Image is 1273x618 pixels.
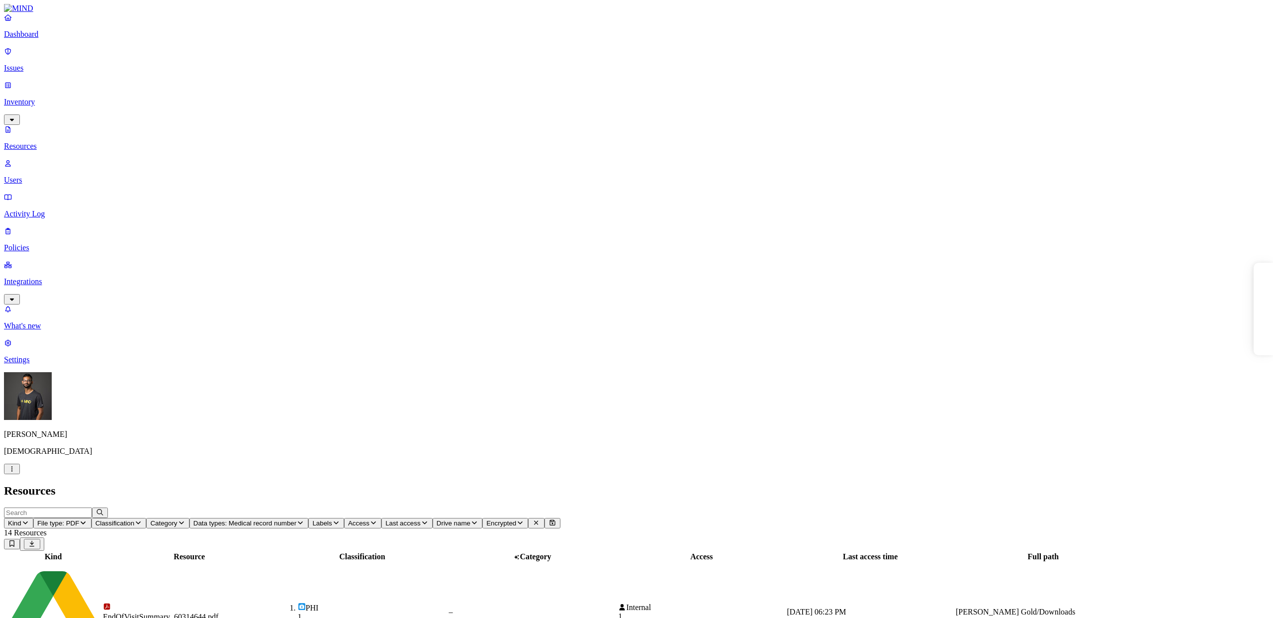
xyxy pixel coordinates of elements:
p: Policies [4,243,1269,252]
img: Amit Cohen [4,372,52,420]
span: Access [348,519,369,527]
span: – [449,608,453,616]
p: Resources [4,142,1269,151]
div: Classification [278,552,447,561]
p: Integrations [4,277,1269,286]
p: Dashboard [4,30,1269,39]
p: Settings [4,355,1269,364]
img: phi [298,603,306,611]
span: Classification [95,519,135,527]
span: Last access [385,519,420,527]
p: Activity Log [4,209,1269,218]
div: Resource [103,552,276,561]
p: What's new [4,321,1269,330]
p: [DEMOGRAPHIC_DATA] [4,447,1269,456]
div: Kind [5,552,101,561]
span: [DATE] 06:23 PM [787,608,846,616]
input: Search [4,508,92,518]
span: Category [520,552,551,561]
span: 14 Resources [4,528,47,537]
p: [PERSON_NAME] [4,430,1269,439]
span: Encrypted [486,519,516,527]
div: Full path [956,552,1131,561]
p: Inventory [4,98,1269,106]
img: adobe-pdf [103,603,111,611]
p: Users [4,176,1269,185]
span: Category [150,519,177,527]
p: Issues [4,64,1269,73]
span: File type: PDF [37,519,79,527]
span: Drive name [437,519,470,527]
span: Data types: Medical record number [193,519,296,527]
span: Labels [312,519,332,527]
div: Internal [618,603,785,612]
div: [PERSON_NAME] Gold/Downloads [956,608,1131,617]
h2: Resources [4,484,1269,498]
div: Last access time [787,552,954,561]
img: MIND [4,4,33,13]
div: PHI [298,603,447,613]
div: Access [618,552,785,561]
span: Kind [8,519,21,527]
